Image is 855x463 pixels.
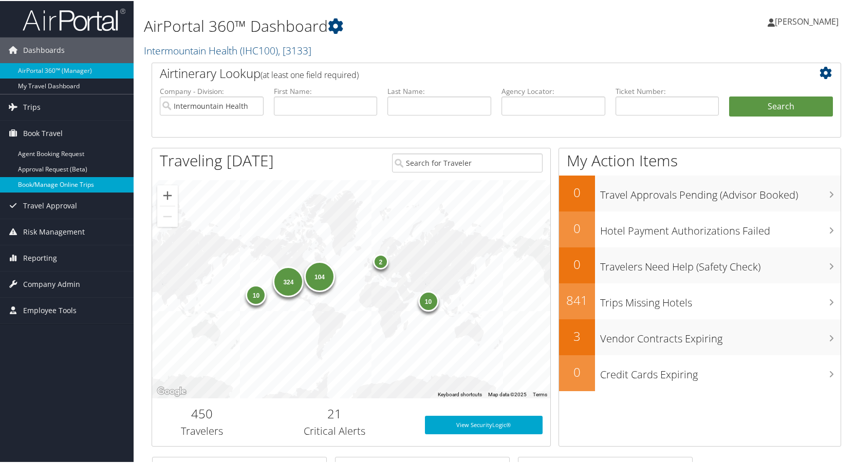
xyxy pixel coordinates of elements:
h2: 3 [559,326,595,344]
h3: Travelers [160,423,244,437]
h2: 0 [559,255,595,272]
h1: AirPortal 360™ Dashboard [144,14,614,36]
h3: Vendor Contracts Expiring [600,325,841,345]
a: 3Vendor Contracts Expiring [559,318,841,354]
span: , [ 3133 ] [278,43,311,56]
span: Employee Tools [23,297,77,322]
a: View SecurityLogic® [425,415,542,433]
h2: 21 [259,404,410,421]
h3: Trips Missing Hotels [600,290,841,309]
h2: 0 [559,362,595,380]
h3: Hotel Payment Authorizations Failed [600,218,841,237]
h1: My Action Items [559,149,841,170]
img: airportal-logo.png [23,7,125,31]
label: Agency Locator: [501,85,605,95]
h2: 0 [559,183,595,200]
a: 0Hotel Payment Authorizations Failed [559,210,841,246]
a: Intermountain Health [144,43,311,56]
span: Company Admin [23,271,80,296]
label: First Name: [274,85,378,95]
h2: 450 [160,404,244,421]
span: Travel Approval [23,192,77,218]
h3: Critical Alerts [259,423,410,437]
a: 841Trips Missing Hotels [559,282,841,318]
span: Dashboards [23,36,65,62]
button: Zoom in [157,184,178,205]
span: [PERSON_NAME] [775,15,839,26]
div: 10 [418,290,439,311]
button: Search [729,95,833,116]
span: ( IHC100 ) [240,43,278,56]
h2: Airtinerary Lookup [160,64,775,81]
button: Zoom out [157,205,178,226]
label: Company - Division: [160,85,264,95]
button: Keyboard shortcuts [438,390,482,397]
a: 0Travel Approvals Pending (Advisor Booked) [559,175,841,210]
span: Book Travel [23,120,63,145]
span: Risk Management [23,218,85,244]
a: [PERSON_NAME] [768,5,849,36]
div: 10 [246,284,267,304]
h3: Travelers Need Help (Safety Check) [600,254,841,273]
span: Map data ©2025 [488,391,527,396]
div: 2 [373,253,388,268]
a: 0Travelers Need Help (Safety Check) [559,246,841,282]
div: 324 [273,265,304,296]
h2: 841 [559,291,595,308]
h2: 0 [559,219,595,236]
h3: Credit Cards Expiring [600,361,841,381]
a: 0Credit Cards Expiring [559,354,841,390]
input: Search for Traveler [392,152,543,171]
div: 104 [304,260,335,291]
span: Reporting [23,244,57,270]
h3: Travel Approvals Pending (Advisor Booked) [600,182,841,201]
a: Open this area in Google Maps (opens a new window) [155,384,189,397]
span: (at least one field required) [261,68,359,80]
a: Terms (opens in new tab) [533,391,547,396]
h1: Traveling [DATE] [160,149,274,170]
span: Trips [23,93,41,119]
label: Ticket Number: [616,85,719,95]
img: Google [155,384,189,397]
label: Last Name: [387,85,491,95]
